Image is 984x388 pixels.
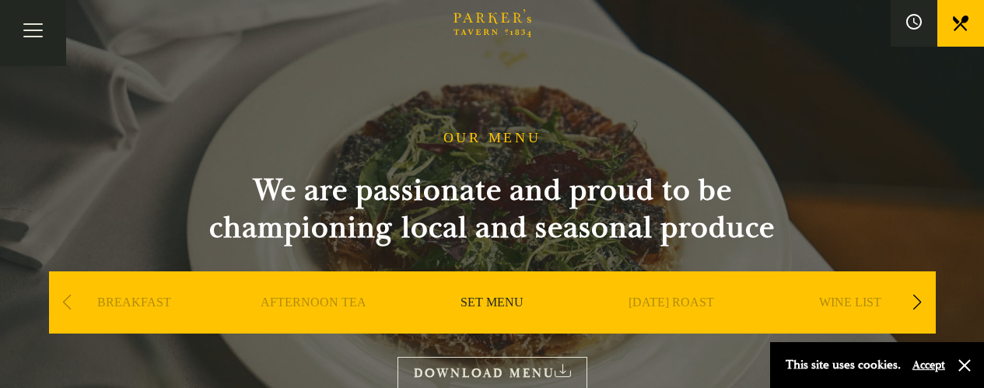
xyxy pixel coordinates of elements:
[460,295,524,357] a: SET MENU
[765,271,936,380] div: 5 / 9
[629,295,714,357] a: [DATE] ROAST
[819,295,881,357] a: WINE LIST
[57,285,78,320] div: Previous slide
[407,271,578,380] div: 3 / 9
[786,354,901,376] p: This site uses cookies.
[443,130,541,147] h1: OUR MENU
[957,358,972,373] button: Close and accept
[181,172,804,246] h2: We are passionate and proud to be championing local and seasonal produce
[907,285,928,320] div: Next slide
[228,271,399,380] div: 2 / 9
[912,358,945,372] button: Accept
[261,295,366,357] a: AFTERNOON TEA
[97,295,171,357] a: BREAKFAST
[49,271,220,380] div: 1 / 9
[586,271,757,380] div: 4 / 9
